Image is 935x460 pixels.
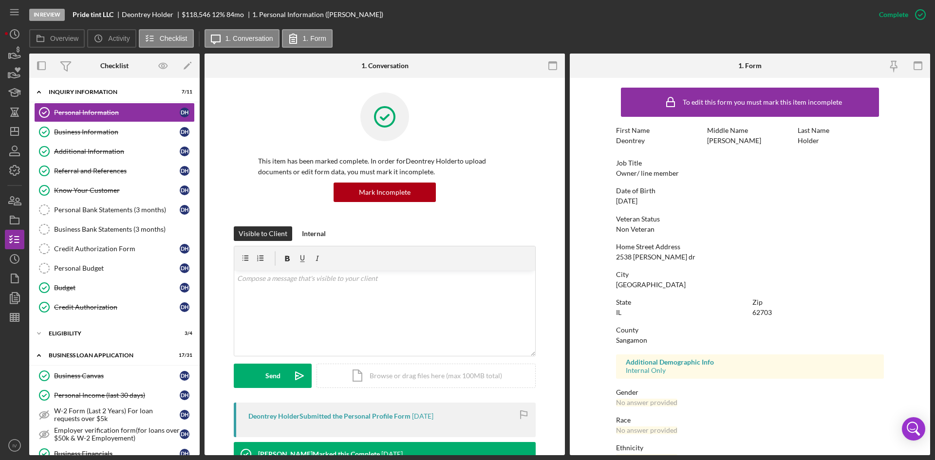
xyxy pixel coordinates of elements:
[869,5,930,24] button: Complete
[616,137,645,145] div: Deontrey
[34,278,195,297] a: BudgetDH
[616,187,884,195] div: Date of Birth
[616,169,679,177] div: Owner/ line member
[616,309,621,316] div: IL
[798,137,819,145] div: Holder
[180,302,189,312] div: D H
[160,35,187,42] label: Checklist
[100,62,129,70] div: Checklist
[34,386,195,405] a: Personal Income (last 30 days)DH
[302,226,326,241] div: Internal
[180,390,189,400] div: D H
[616,388,884,396] div: Gender
[180,166,189,176] div: D H
[616,127,702,134] div: First Name
[54,407,180,423] div: W-2 Form (Last 2 Years) For loan requests over $5k
[49,331,168,336] div: ELIGIBILITY
[626,367,874,374] div: Internal Only
[54,206,180,214] div: Personal Bank Statements (3 months)
[34,161,195,181] a: Referral and ReferencesDH
[752,309,772,316] div: 62703
[616,197,637,205] div: [DATE]
[54,372,180,380] div: Business Canvas
[879,5,908,24] div: Complete
[616,298,748,306] div: State
[34,220,195,239] a: Business Bank Statements (3 months)
[175,352,192,358] div: 17 / 31
[180,205,189,215] div: D H
[616,215,884,223] div: Veteran Status
[616,399,677,406] div: No answer provided
[180,410,189,420] div: D H
[122,11,182,18] div: Deontrey Holder
[108,35,130,42] label: Activity
[683,98,842,106] div: To edit this form you must mark this item incomplete
[54,147,180,155] div: Additional Information
[73,11,113,18] b: Pride tint LLC
[180,108,189,117] div: D H
[34,200,195,220] a: Personal Bank Statements (3 months)DH
[34,366,195,386] a: Business CanvasDH
[54,391,180,399] div: Personal Income (last 30 days)
[212,11,225,18] div: 12 %
[54,303,180,311] div: Credit Authorization
[180,127,189,137] div: D H
[180,263,189,273] div: D H
[29,9,65,21] div: In Review
[616,416,884,424] div: Race
[34,181,195,200] a: Know Your CustomerDH
[54,109,180,116] div: Personal Information
[54,284,180,292] div: Budget
[54,225,194,233] div: Business Bank Statements (3 months)
[616,444,884,452] div: Ethnicity
[49,352,168,358] div: BUSINESS LOAN APPLICATION
[5,436,24,455] button: IV
[616,159,884,167] div: Job Title
[616,253,695,261] div: 2538 [PERSON_NAME] dr
[239,226,287,241] div: Visible to Client
[54,245,180,253] div: Credit Authorization Form
[226,11,244,18] div: 84 mo
[616,281,686,289] div: [GEOGRAPHIC_DATA]
[798,127,884,134] div: Last Name
[180,429,189,439] div: D H
[180,283,189,293] div: D H
[175,331,192,336] div: 3 / 4
[248,412,411,420] div: Deontrey Holder Submitted the Personal Profile Form
[234,226,292,241] button: Visible to Client
[34,239,195,258] a: Credit Authorization FormDH
[297,226,331,241] button: Internal
[616,426,677,434] div: No answer provided
[258,450,380,458] div: [PERSON_NAME] Marked this Complete
[707,127,793,134] div: Middle Name
[225,35,273,42] label: 1. Conversation
[180,244,189,254] div: D H
[182,10,210,18] span: $118,546
[752,298,884,306] div: Zip
[54,264,180,272] div: Personal Budget
[34,424,195,444] a: Employer verification form(for loans over $50k & W-2 Employement)DH
[381,450,403,458] time: 2025-08-29 20:50
[54,186,180,194] div: Know Your Customer
[205,29,280,48] button: 1. Conversation
[303,35,326,42] label: 1. Form
[139,29,194,48] button: Checklist
[234,364,312,388] button: Send
[54,128,180,136] div: Business Information
[616,225,654,233] div: Non Veteran
[34,103,195,122] a: Personal InformationDH
[34,297,195,317] a: Credit AuthorizationDH
[902,417,925,441] div: Open Intercom Messenger
[359,183,411,202] div: Mark Incomplete
[258,156,511,178] p: This item has been marked complete. In order for Deontrey Holder to upload documents or edit form...
[361,62,409,70] div: 1. Conversation
[175,89,192,95] div: 7 / 11
[616,336,647,344] div: Sangamon
[616,326,884,334] div: County
[616,243,884,251] div: Home Street Address
[54,426,180,442] div: Employer verification form(for loans over $50k & W-2 Employement)
[34,258,195,278] a: Personal BudgetDH
[180,185,189,195] div: D H
[54,167,180,175] div: Referral and References
[87,29,136,48] button: Activity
